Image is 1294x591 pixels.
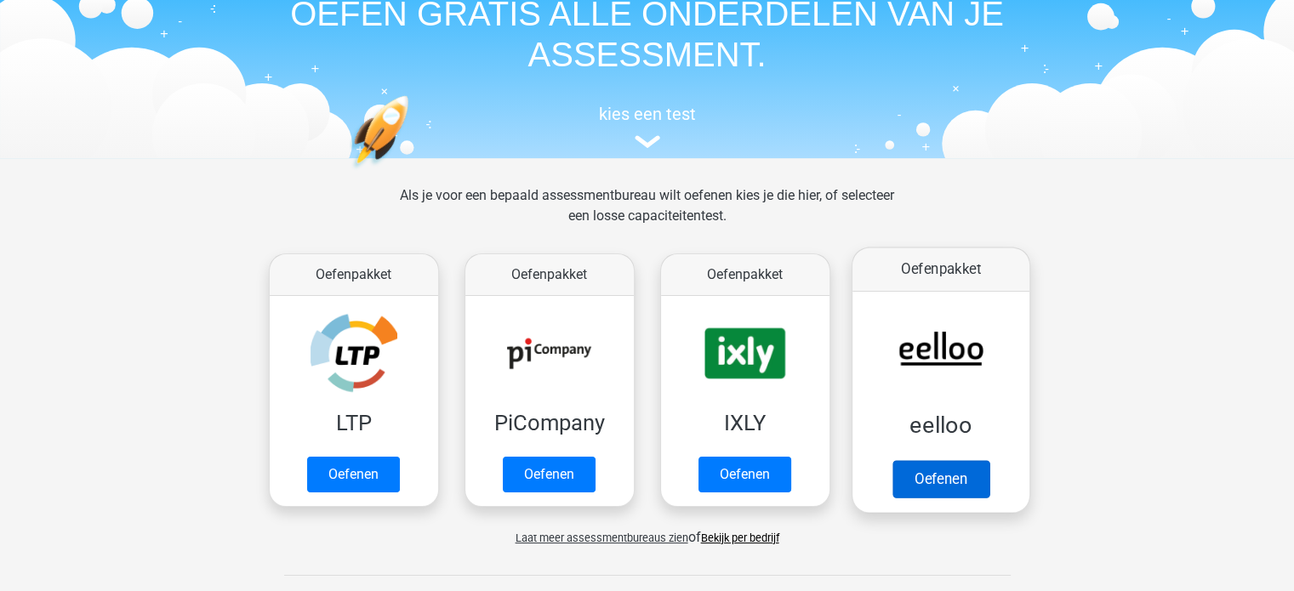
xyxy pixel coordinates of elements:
[701,531,779,544] a: Bekijk per bedrijf
[307,457,400,492] a: Oefenen
[635,135,660,148] img: assessment
[892,460,989,497] a: Oefenen
[698,457,791,492] a: Oefenen
[516,531,688,544] span: Laat meer assessmentbureaus zien
[256,104,1039,124] h5: kies een test
[503,457,596,492] a: Oefenen
[256,104,1039,149] a: kies een test
[256,514,1039,548] div: of
[350,95,475,249] img: oefenen
[386,185,908,247] div: Als je voor een bepaald assessmentbureau wilt oefenen kies je die hier, of selecteer een losse ca...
